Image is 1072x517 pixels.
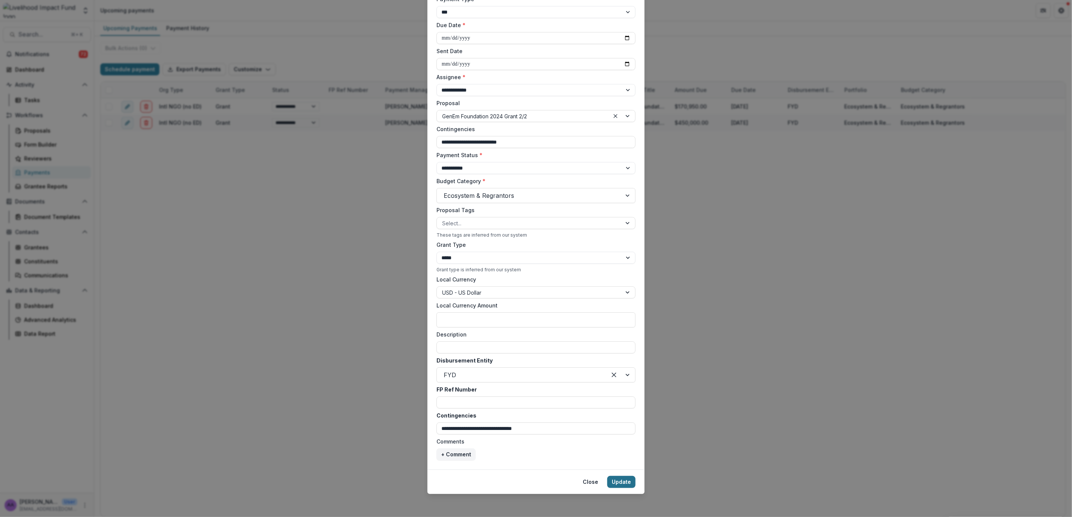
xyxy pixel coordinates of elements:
label: FP Ref Number [436,385,631,393]
label: Local Currency [436,275,476,283]
label: Local Currency Amount [436,301,631,309]
label: Proposal Tags [436,206,631,214]
label: Budget Category [436,177,631,185]
div: These tags are inferred from our system [436,232,636,238]
label: Comments [436,437,631,445]
label: Grant Type [436,241,631,249]
div: Grant type is inferred from our system [436,267,636,272]
label: Assignee [436,73,631,81]
label: Disbursement Entity [436,356,631,364]
div: Clear selected options [611,112,620,121]
button: + Comment [436,448,476,460]
button: Close [578,476,603,488]
div: Clear selected options [608,369,620,381]
label: Description [436,330,631,338]
label: Due Date [436,21,631,29]
label: Proposal [436,99,631,107]
label: Payment Status [436,151,631,159]
button: Update [607,476,636,488]
label: Sent Date [436,47,631,55]
label: Contingencies [436,125,631,133]
label: Contingencies [436,411,631,419]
